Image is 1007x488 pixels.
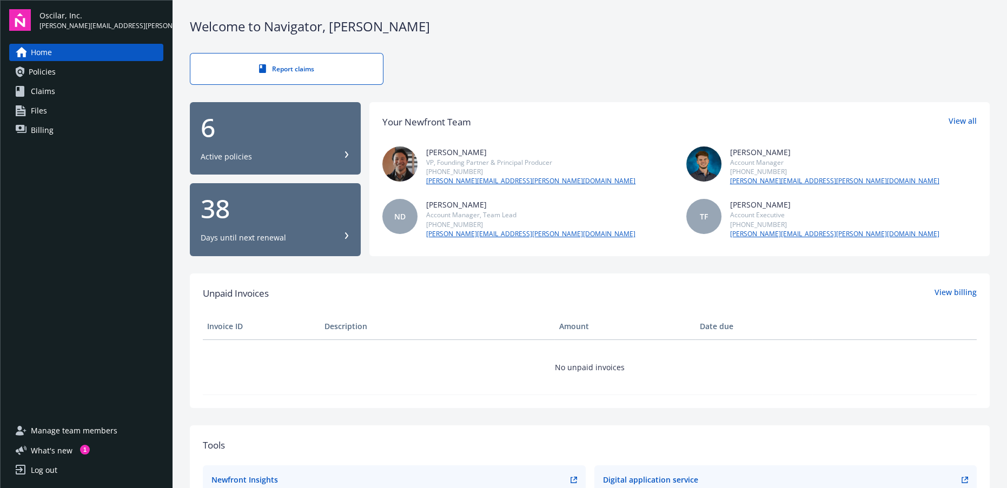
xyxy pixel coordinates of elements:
[203,313,320,339] th: Invoice ID
[9,122,163,139] a: Billing
[730,176,939,186] a: [PERSON_NAME][EMAIL_ADDRESS][PERSON_NAME][DOMAIN_NAME]
[426,167,635,176] div: [PHONE_NUMBER]
[212,64,361,73] div: Report claims
[554,313,695,339] th: Amount
[695,313,813,339] th: Date due
[80,445,90,454] div: 1
[31,102,47,119] span: Files
[382,115,471,129] div: Your Newfront Team
[382,146,418,182] img: photo
[603,474,698,485] div: Digital application service
[190,183,361,256] button: 38Days until next renewal
[190,53,383,85] a: Report claims
[949,115,977,129] a: View all
[201,151,252,162] div: Active policies
[730,210,939,219] div: Account Executive
[426,229,635,239] a: [PERSON_NAME][EMAIL_ADDRESS][PERSON_NAME][DOMAIN_NAME]
[31,462,57,479] div: Log out
[203,286,269,300] span: Unpaid Invoices
[730,167,939,176] div: [PHONE_NUMBER]
[730,146,939,158] div: [PERSON_NAME]
[9,445,90,456] button: What's new1
[9,102,163,119] a: Files
[426,146,635,158] div: [PERSON_NAME]
[31,44,52,61] span: Home
[203,438,977,452] div: Tools
[700,211,708,222] span: TF
[9,422,163,439] a: Manage team members
[426,176,635,186] a: [PERSON_NAME][EMAIL_ADDRESS][PERSON_NAME][DOMAIN_NAME]
[31,83,55,100] span: Claims
[730,199,939,210] div: [PERSON_NAME]
[203,339,977,395] td: No unpaid invoices
[211,474,278,485] div: Newfront Insights
[31,422,117,439] span: Manage team members
[686,146,721,182] img: photo
[29,63,56,81] span: Policies
[201,232,286,243] div: Days until next renewal
[730,220,939,229] div: [PHONE_NUMBER]
[201,115,350,141] div: 6
[190,17,990,36] div: Welcome to Navigator , [PERSON_NAME]
[39,21,163,31] span: [PERSON_NAME][EMAIL_ADDRESS][PERSON_NAME][DOMAIN_NAME]
[426,220,635,229] div: [PHONE_NUMBER]
[201,196,350,222] div: 38
[9,44,163,61] a: Home
[730,158,939,167] div: Account Manager
[9,83,163,100] a: Claims
[39,9,163,31] button: Oscilar, Inc.[PERSON_NAME][EMAIL_ADDRESS][PERSON_NAME][DOMAIN_NAME]
[730,229,939,239] a: [PERSON_NAME][EMAIL_ADDRESS][PERSON_NAME][DOMAIN_NAME]
[426,210,635,219] div: Account Manager, Team Lead
[935,286,977,300] a: View billing
[31,445,72,456] span: What ' s new
[39,10,163,21] span: Oscilar, Inc.
[426,199,635,210] div: [PERSON_NAME]
[394,211,406,222] span: ND
[190,102,361,175] button: 6Active policies
[9,9,31,31] img: navigator-logo.svg
[426,158,635,167] div: VP, Founding Partner & Principal Producer
[9,63,163,81] a: Policies
[31,122,54,139] span: Billing
[320,313,555,339] th: Description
